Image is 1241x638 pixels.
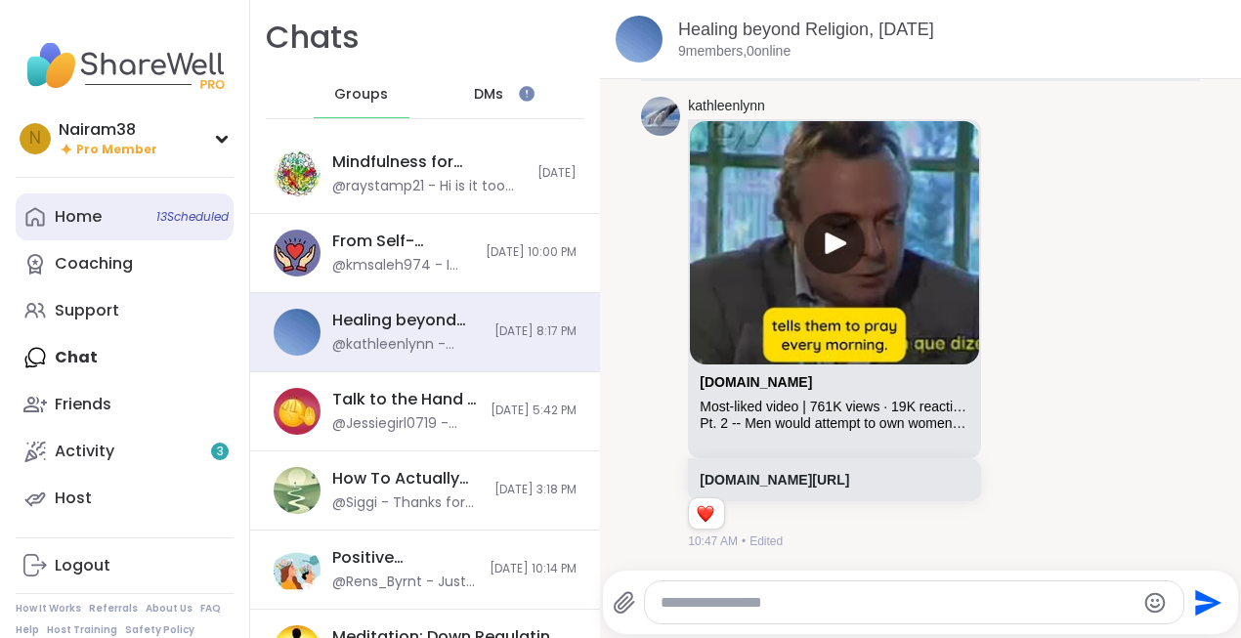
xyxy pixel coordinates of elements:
[274,546,321,593] img: Positive Psychology for Everyday Happiness, Sep 10
[16,542,234,589] a: Logout
[274,309,321,356] img: Healing beyond Religion, Sep 14
[332,335,483,355] div: @kathleenlynn - [URL][DOMAIN_NAME]
[641,97,680,136] img: https://sharewell-space-live.sfo3.digitaloceanspaces.com/user-generated/a83e0c5a-a5d7-4dfe-98a3-d...
[537,165,577,182] span: [DATE]
[690,121,979,364] img: Most-liked video | 761K views · 19K reactions | Pt. 2 -- Men would attempt to own women even with...
[332,493,483,513] div: @Siggi - Thanks for putting those links I really appreciate.
[332,256,474,276] div: @kmsaleh974 - I am new member here
[494,482,577,498] span: [DATE] 3:18 PM
[494,323,577,340] span: [DATE] 8:17 PM
[700,399,969,415] div: Most-liked video | 761K views · 19K reactions | Pt. 2 -- Men would attempt to own women even with...
[55,300,119,321] div: Support
[332,177,526,196] div: @raystamp21 - Hi is it too late to join this is my first time using Sharewell?
[332,231,474,252] div: From Self-Criticism to Self-Love, [DATE]
[16,381,234,428] a: Friends
[486,244,577,261] span: [DATE] 10:00 PM
[274,467,321,514] img: How To Actually Unmask Your Autism, Sep 11
[491,403,577,419] span: [DATE] 5:42 PM
[55,488,92,509] div: Host
[16,31,234,100] img: ShareWell Nav Logo
[332,151,526,173] div: Mindfulness for [MEDICAL_DATA], [DATE]
[332,310,483,331] div: Healing beyond Religion, [DATE]
[616,16,663,63] img: Healing beyond Religion, Sep 14
[76,142,157,158] span: Pro Member
[689,498,723,530] div: Reaction list
[700,415,969,432] div: Pt. 2 -- Men would attempt to own women even without religion..
[332,573,478,592] div: @Rens_Byrnt - Just wanted to apologize for leaving abruptly. My phone died.
[146,602,193,616] a: About Us
[125,623,194,637] a: Safety Policy
[16,240,234,287] a: Coaching
[678,20,934,39] a: Healing beyond Religion, [DATE]
[55,394,111,415] div: Friends
[490,561,577,577] span: [DATE] 10:14 PM
[16,602,81,616] a: How It Works
[700,472,849,488] a: [DOMAIN_NAME][URL]
[274,230,321,276] img: From Self-Criticism to Self-Love, Sep 14
[16,475,234,522] a: Host
[200,602,221,616] a: FAQ
[16,193,234,240] a: Home13Scheduled
[700,374,812,390] a: Attachment
[217,444,224,460] span: 3
[55,555,110,576] div: Logout
[332,414,479,434] div: @Jessiegirl0719 - [URL][DOMAIN_NAME]
[266,16,360,60] h1: Chats
[332,389,479,410] div: Talk to the Hand - Setting Healthy Boundaries , [DATE]
[55,206,102,228] div: Home
[332,468,483,489] div: How To Actually Unmask Your [MEDICAL_DATA], [DATE]
[16,287,234,334] a: Support
[661,593,1134,613] textarea: Type your message
[55,253,133,275] div: Coaching
[688,532,738,550] span: 10:47 AM
[29,126,41,151] span: N
[156,209,229,225] span: 13 Scheduled
[89,602,138,616] a: Referrals
[1184,580,1228,624] button: Send
[16,428,234,475] a: Activity3
[519,86,535,102] iframe: Spotlight
[332,547,478,569] div: Positive Psychology for Everyday Happiness, [DATE]
[55,441,114,462] div: Activity
[678,42,791,62] p: 9 members, 0 online
[59,119,157,141] div: Nairam38
[274,150,321,197] img: Mindfulness for ADHD, Sep 15
[1143,591,1167,615] button: Emoji picker
[749,532,783,550] span: Edited
[274,388,321,435] img: Talk to the Hand - Setting Healthy Boundaries , Sep 10
[695,506,715,522] button: Reactions: love
[16,623,39,637] a: Help
[334,85,388,105] span: Groups
[47,623,117,637] a: Host Training
[742,532,746,550] span: •
[688,97,765,116] a: kathleenlynn
[474,85,503,105] span: DMs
